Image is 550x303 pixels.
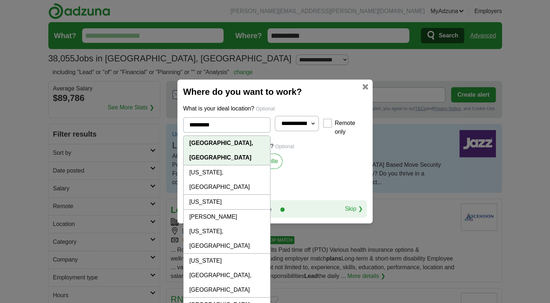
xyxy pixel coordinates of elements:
[189,140,253,161] strong: [GEOGRAPHIC_DATA], [GEOGRAPHIC_DATA]
[183,104,367,113] p: What is your ideal location?
[184,195,270,210] li: [US_STATE]
[256,106,275,112] span: Optional
[184,210,270,254] li: [PERSON_NAME][US_STATE], [GEOGRAPHIC_DATA]
[183,85,367,98] h2: Where do you want to work?
[183,142,367,151] p: Would you prefer another location?
[345,205,363,213] a: Skip ❯
[275,144,294,149] span: Optional
[184,254,270,298] li: [US_STATE][GEOGRAPHIC_DATA], [GEOGRAPHIC_DATA]
[184,165,270,195] li: [US_STATE], [GEOGRAPHIC_DATA]
[335,119,367,136] label: Remote only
